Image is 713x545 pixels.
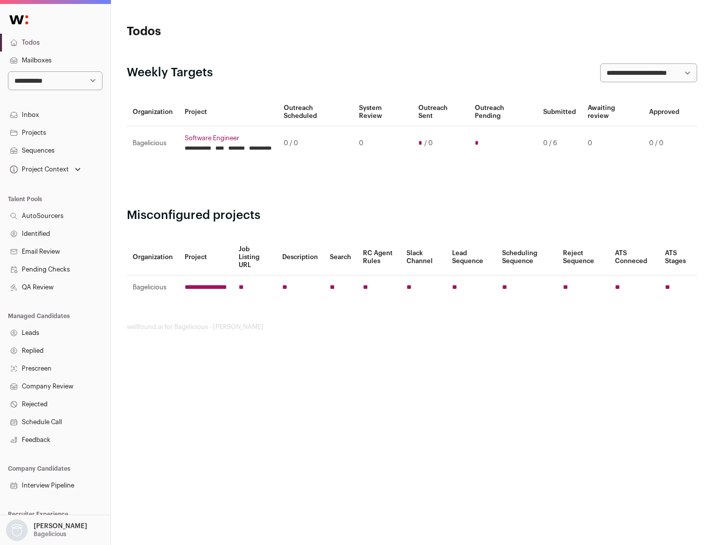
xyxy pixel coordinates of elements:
button: Open dropdown [4,519,89,541]
th: Job Listing URL [233,239,276,275]
td: 0 [582,126,643,161]
th: Description [276,239,324,275]
td: Bagelicious [127,275,179,300]
th: Awaiting review [582,98,643,126]
h1: Todos [127,24,317,40]
th: Search [324,239,357,275]
h2: Misconfigured projects [127,208,697,223]
th: Submitted [537,98,582,126]
th: Organization [127,98,179,126]
th: Slack Channel [401,239,446,275]
th: Lead Sequence [446,239,496,275]
th: Outreach Sent [412,98,469,126]
th: Scheduling Sequence [496,239,557,275]
a: Software Engineer [185,134,272,142]
th: Outreach Scheduled [278,98,353,126]
span: / 0 [424,139,433,147]
th: ATS Stages [659,239,697,275]
th: Approved [643,98,685,126]
td: 0 / 0 [643,126,685,161]
th: Outreach Pending [469,98,537,126]
div: Project Context [8,165,69,173]
h2: Weekly Targets [127,65,213,81]
th: Project [179,98,278,126]
th: Organization [127,239,179,275]
td: 0 / 0 [278,126,353,161]
p: [PERSON_NAME] [34,522,87,530]
td: 0 [353,126,412,161]
p: Bagelicious [34,530,66,538]
th: ATS Conneced [609,239,659,275]
footer: wellfound:ai for Bagelicious - [PERSON_NAME] [127,323,697,331]
th: Project [179,239,233,275]
th: System Review [353,98,412,126]
td: Bagelicious [127,126,179,161]
img: Wellfound [4,10,34,30]
td: 0 / 6 [537,126,582,161]
img: nopic.png [6,519,28,541]
th: RC Agent Rules [357,239,400,275]
button: Open dropdown [8,163,83,176]
th: Reject Sequence [557,239,610,275]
